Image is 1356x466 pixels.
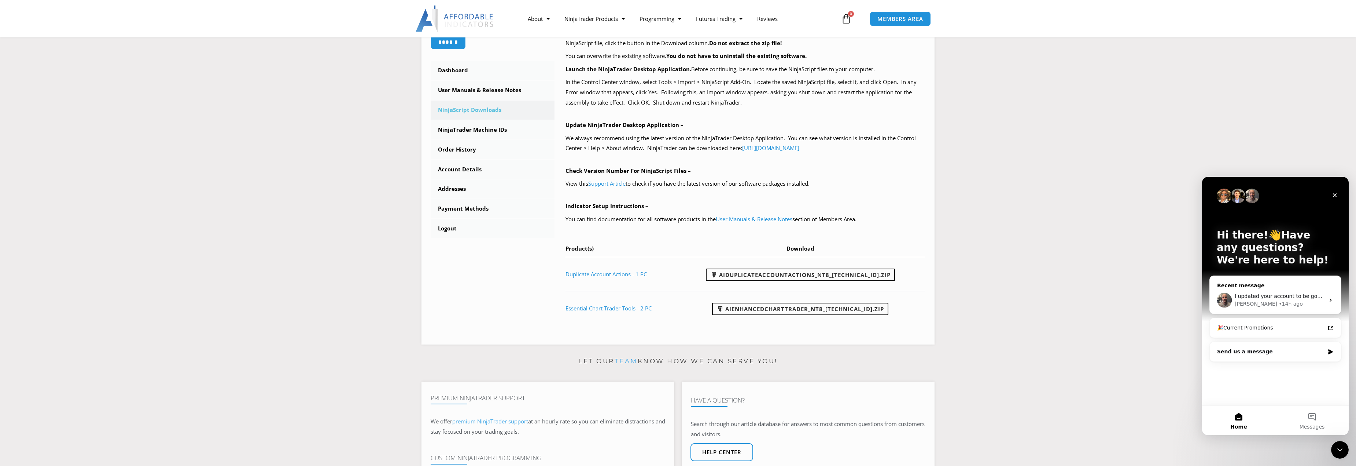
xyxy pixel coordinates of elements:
[421,356,935,367] p: Let our know how we can serve you!
[565,270,647,278] a: Duplicate Account Actions - 1 PC
[565,167,691,174] b: Check Version Number For NinjaScript Files –
[565,305,652,312] a: Essential Chart Trader Tools - 2 PC
[712,303,888,315] a: AIEnhancedChartTrader_NT8_[TECHNICAL_ID].zip
[565,245,594,252] span: Product(s)
[431,418,665,435] span: at an hourly rate so you can eliminate distractions and stay focused on your trading goals.
[557,10,632,27] a: NinjaTrader Products
[709,39,782,47] b: Do not extract the zip file!
[1202,177,1349,435] iframe: Intercom live chat
[689,10,750,27] a: Futures Trading
[126,12,139,25] div: Close
[565,65,691,73] b: Launch the NinjaTrader Desktop Application.
[431,61,554,238] nav: Account pages
[702,449,741,455] span: Help center
[7,165,139,185] div: Send us a message
[706,269,895,281] a: AIDuplicateAccountActions_NT8_[TECHNICAL_ID].zip
[666,52,807,59] b: You do not have to uninstall the existing software.
[431,418,452,425] span: We offer
[431,219,554,238] a: Logout
[690,443,753,461] a: Help center
[1331,441,1349,459] iframe: Intercom live chat
[565,28,926,48] p: Your purchased products with available NinjaScript downloads are listed in the table below, at th...
[33,116,469,122] span: I updated your account to be good for 2 NinjaTrader Machine IDs, for Duplicate Account Actions. L...
[565,202,648,210] b: Indicator Setup Instructions –
[565,121,683,128] b: Update NinjaTrader Desktop Application –
[431,120,554,139] a: NinjaTrader Machine IDs
[877,16,923,22] span: MEMBERS AREA
[15,147,123,155] div: 🎉Current Promotions
[15,171,122,179] div: Send us a message
[73,229,147,258] button: Messages
[565,77,926,108] p: In the Control Center window, select Tools > Import > NinjaScript Add-On. Locate the saved NinjaS...
[565,51,926,61] p: You can overwrite the existing software.
[632,10,689,27] a: Programming
[565,133,926,154] p: We always recommend using the latest version of the NinjaTrader Desktop Application. You can see ...
[431,81,554,100] a: User Manuals & Release Notes
[431,454,665,462] h4: Custom NinjaTrader Programming
[431,394,665,402] h4: Premium NinjaTrader Support
[786,245,814,252] span: Download
[691,419,925,440] p: Search through our article database for answers to most common questions from customers and visit...
[416,6,494,32] img: LogoAI | Affordable Indicators – NinjaTrader
[565,64,926,74] p: Before continuing, be sure to save the NinjaScript files to your computer.
[431,179,554,199] a: Addresses
[431,101,554,120] a: NinjaScript Downloads
[431,140,554,159] a: Order History
[615,357,638,365] a: team
[830,8,862,29] a: 0
[33,123,75,131] div: [PERSON_NAME]
[716,215,792,223] a: User Manuals & Release Notes
[431,160,554,179] a: Account Details
[750,10,785,27] a: Reviews
[742,144,799,152] a: [URL][DOMAIN_NAME]
[28,247,45,252] span: Home
[452,418,528,425] a: premium NinjaTrader support
[588,180,626,187] a: Support Article
[565,214,926,225] p: You can find documentation for all software products in the section of Members Area.
[77,123,100,131] div: • 14h ago
[691,397,925,404] h4: Have A Question?
[870,11,931,26] a: MEMBERS AREA
[520,10,557,27] a: About
[565,179,926,189] p: View this to check if you have the latest version of our software packages installed.
[520,10,839,27] nav: Menu
[11,144,136,158] a: 🎉Current Promotions
[431,199,554,218] a: Payment Methods
[97,247,123,252] span: Messages
[431,61,554,80] a: Dashboard
[848,11,854,17] span: 0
